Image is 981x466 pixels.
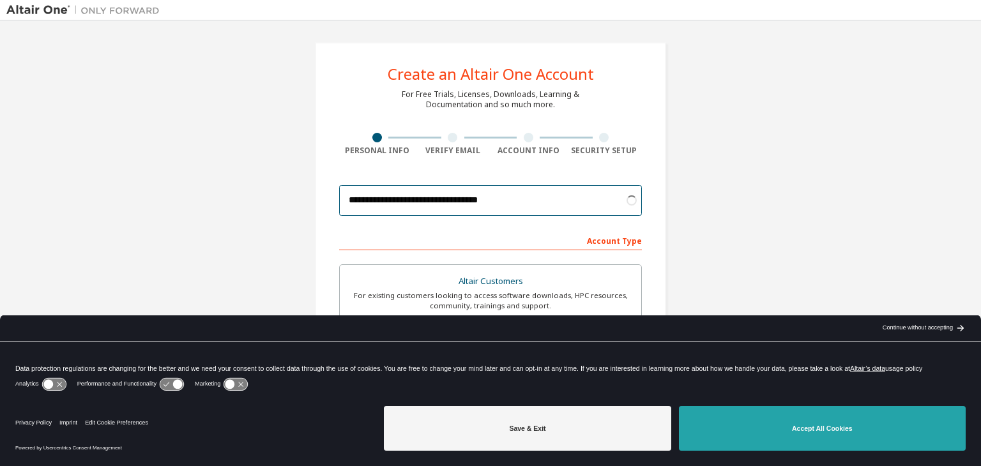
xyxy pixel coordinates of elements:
div: Account Type [339,230,642,250]
div: For Free Trials, Licenses, Downloads, Learning & Documentation and so much more. [402,89,579,110]
div: Security Setup [567,146,643,156]
div: For existing customers looking to access software downloads, HPC resources, community, trainings ... [347,290,634,311]
img: Altair One [6,4,166,17]
div: Create an Altair One Account [388,66,594,82]
div: Account Info [490,146,567,156]
div: Personal Info [339,146,415,156]
div: Altair Customers [347,273,634,290]
div: Verify Email [415,146,491,156]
